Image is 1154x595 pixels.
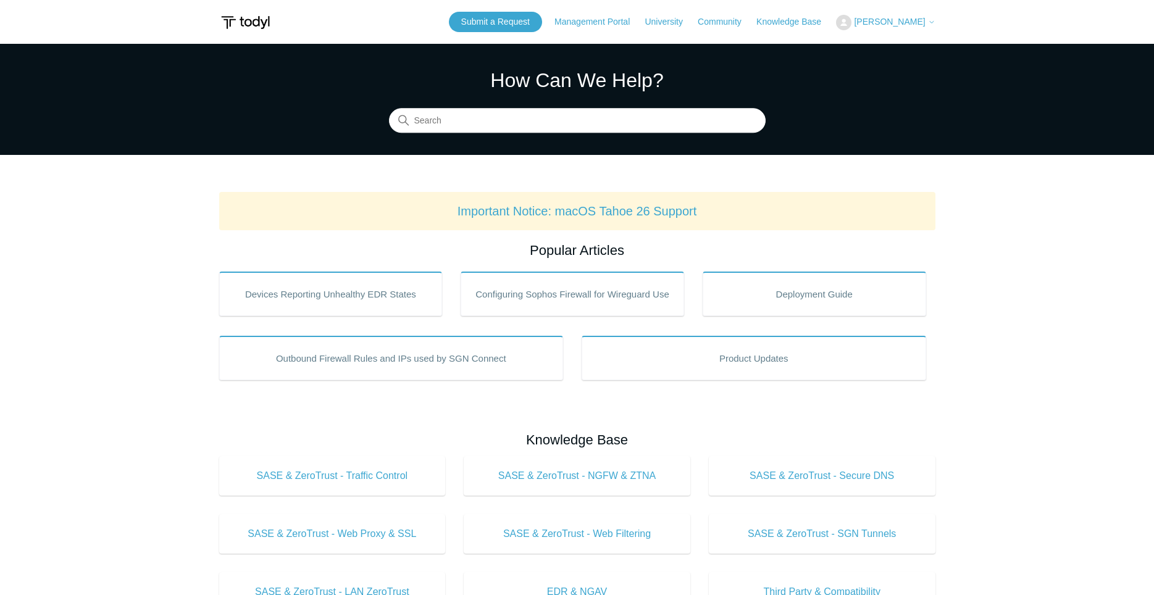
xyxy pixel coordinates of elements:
h1: How Can We Help? [389,65,766,95]
span: SASE & ZeroTrust - Web Proxy & SSL [238,526,427,541]
span: SASE & ZeroTrust - Traffic Control [238,468,427,483]
a: Product Updates [582,336,926,380]
a: SASE & ZeroTrust - Traffic Control [219,456,446,496]
a: Management Portal [554,15,642,28]
span: [PERSON_NAME] [854,17,925,27]
h2: Knowledge Base [219,430,935,450]
input: Search [389,109,766,133]
a: Configuring Sophos Firewall for Wireguard Use [461,272,684,316]
a: Outbound Firewall Rules and IPs used by SGN Connect [219,336,564,380]
a: Community [698,15,754,28]
img: Todyl Support Center Help Center home page [219,11,272,34]
a: Important Notice: macOS Tahoe 26 Support [458,204,697,218]
span: SASE & ZeroTrust - Secure DNS [727,468,917,483]
button: [PERSON_NAME] [836,15,935,30]
a: SASE & ZeroTrust - Web Filtering [464,514,690,554]
a: Submit a Request [449,12,542,32]
span: SASE & ZeroTrust - NGFW & ZTNA [482,468,672,483]
a: SASE & ZeroTrust - Web Proxy & SSL [219,514,446,554]
a: University [645,15,695,28]
h2: Popular Articles [219,240,935,260]
a: Devices Reporting Unhealthy EDR States [219,272,443,316]
a: SASE & ZeroTrust - Secure DNS [709,456,935,496]
a: SASE & ZeroTrust - NGFW & ZTNA [464,456,690,496]
a: Deployment Guide [703,272,926,316]
span: SASE & ZeroTrust - SGN Tunnels [727,526,917,541]
span: SASE & ZeroTrust - Web Filtering [482,526,672,541]
a: Knowledge Base [756,15,834,28]
a: SASE & ZeroTrust - SGN Tunnels [709,514,935,554]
